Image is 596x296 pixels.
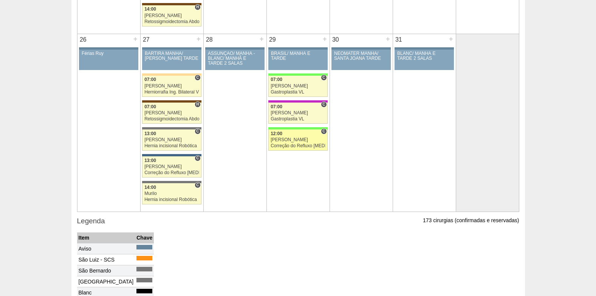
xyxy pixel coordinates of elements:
div: Key: Blanc [136,289,152,293]
span: Consultório [321,75,327,81]
a: ASSUNÇÃO/ MANHÃ -BLANC/ MANHÃ E TARDE 2 SALAS [205,50,264,70]
td: São Luiz - SCS [77,254,135,265]
div: Retossigmoidectomia Abdominal VL [144,117,199,122]
div: BARTIRA MANHÃ/ [PERSON_NAME] TARDE [145,51,199,61]
div: NEOMATER MANHÃ/ SANTA JOANA TARDE [334,51,388,61]
a: BLANC/ MANHÃ E TARDE 2 SALAS [395,50,454,70]
span: Consultório [195,75,200,81]
div: [PERSON_NAME] [144,164,199,169]
div: Key: Brasil [268,73,327,76]
div: Key: Santa Joana [142,3,201,5]
div: + [448,34,454,44]
div: Key: Santa Catarina [142,181,201,183]
div: Key: Brasil [268,127,327,129]
div: Retossigmoidectomia Abdominal VL [144,19,199,24]
div: Key: Santa Catarina [142,127,201,129]
div: Key: Maria Braido [268,100,327,103]
div: Key: Aviso [268,47,327,50]
span: Hospital [195,4,200,10]
div: Correção do Refluxo [MEDICAL_DATA] esofágico Robótico [144,170,199,175]
div: Key: Aviso [331,47,390,50]
div: Key: Santa Catarina [136,278,152,282]
span: 07:00 [271,104,282,109]
span: Consultório [321,128,327,134]
div: [PERSON_NAME] [271,137,325,142]
a: H 14:00 [PERSON_NAME] Retossigmoidectomia Abdominal VL [142,5,201,26]
span: 07:00 [271,77,282,82]
div: Key: Santa Joana [142,100,201,103]
div: BLANC/ MANHÃ E TARDE 2 SALAS [397,51,451,61]
th: Chave [135,232,154,243]
th: Item [77,232,135,243]
div: [PERSON_NAME] [271,84,325,89]
div: Key: Aviso [142,47,201,50]
a: BARTIRA MANHÃ/ [PERSON_NAME] TARDE [142,50,201,70]
a: C 07:00 [PERSON_NAME] Gastroplastia VL [268,103,327,124]
td: Aviso [77,243,135,254]
div: Key: Aviso [395,47,454,50]
div: 26 [77,34,89,45]
div: Gastroplastia VL [271,117,325,122]
span: Hospital [195,101,200,107]
div: + [322,34,328,44]
div: 27 [141,34,152,45]
div: [PERSON_NAME] [144,84,199,89]
a: C 13:00 [PERSON_NAME] Correção do Refluxo [MEDICAL_DATA] esofágico Robótico [142,156,201,178]
span: 07:00 [144,104,156,109]
a: BRASIL/ MANHÃ E TARDE [268,50,327,70]
h3: Legenda [77,216,519,227]
div: [PERSON_NAME] [144,137,199,142]
span: 14:00 [144,185,156,190]
div: 29 [267,34,279,45]
div: Key: Aviso [79,47,138,50]
div: Key: Bartira [142,73,201,76]
div: + [132,34,139,44]
div: Key: Aviso [205,47,264,50]
a: C 13:00 [PERSON_NAME] Hernia incisional Robótica [142,129,201,151]
p: 173 cirurgias (confirmadas e reservadas) [423,217,519,224]
span: 07:00 [144,77,156,82]
div: Gastroplastia VL [271,90,325,95]
div: Key: Aviso [136,245,152,249]
span: Consultório [195,182,200,188]
a: C 14:00 Murilo Hernia incisional Robótica [142,183,201,204]
a: H 07:00 [PERSON_NAME] Retossigmoidectomia Abdominal VL [142,103,201,124]
div: BRASIL/ MANHÃ E TARDE [271,51,325,61]
span: 13:00 [144,131,156,136]
div: 30 [330,34,342,45]
div: 31 [393,34,405,45]
div: Murilo [144,191,199,196]
div: Key: São Bernardo [136,267,152,271]
div: + [195,34,202,44]
div: Key: São Luiz - SCS [136,256,152,260]
span: 12:00 [271,131,282,136]
span: Consultório [321,101,327,107]
span: Consultório [195,128,200,134]
div: 28 [204,34,215,45]
td: São Bernardo [77,265,135,276]
a: NEOMATER MANHÃ/ SANTA JOANA TARDE [331,50,390,70]
a: C 12:00 [PERSON_NAME] Correção do Refluxo [MEDICAL_DATA] esofágico Robótico [268,129,327,151]
div: Herniorrafia Ing. Bilateral VL [144,90,199,95]
div: [PERSON_NAME] [271,111,325,115]
span: Consultório [195,155,200,161]
div: Férias Ruy [82,51,136,56]
a: C 07:00 [PERSON_NAME] Gastroplastia VL [268,76,327,97]
div: Hernia incisional Robótica [144,143,199,148]
div: [PERSON_NAME] [144,13,199,18]
div: Correção do Refluxo [MEDICAL_DATA] esofágico Robótico [271,143,325,148]
span: 13:00 [144,158,156,163]
div: + [259,34,265,44]
div: ASSUNÇÃO/ MANHÃ -BLANC/ MANHÃ E TARDE 2 SALAS [208,51,262,66]
div: [PERSON_NAME] [144,111,199,115]
div: Key: São Luiz - Jabaquara [142,154,201,156]
span: 14:00 [144,6,156,12]
div: Hernia incisional Robótica [144,197,199,202]
div: + [385,34,391,44]
a: C 07:00 [PERSON_NAME] Herniorrafia Ing. Bilateral VL [142,76,201,97]
a: Férias Ruy [79,50,138,70]
td: [GEOGRAPHIC_DATA] [77,276,135,287]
